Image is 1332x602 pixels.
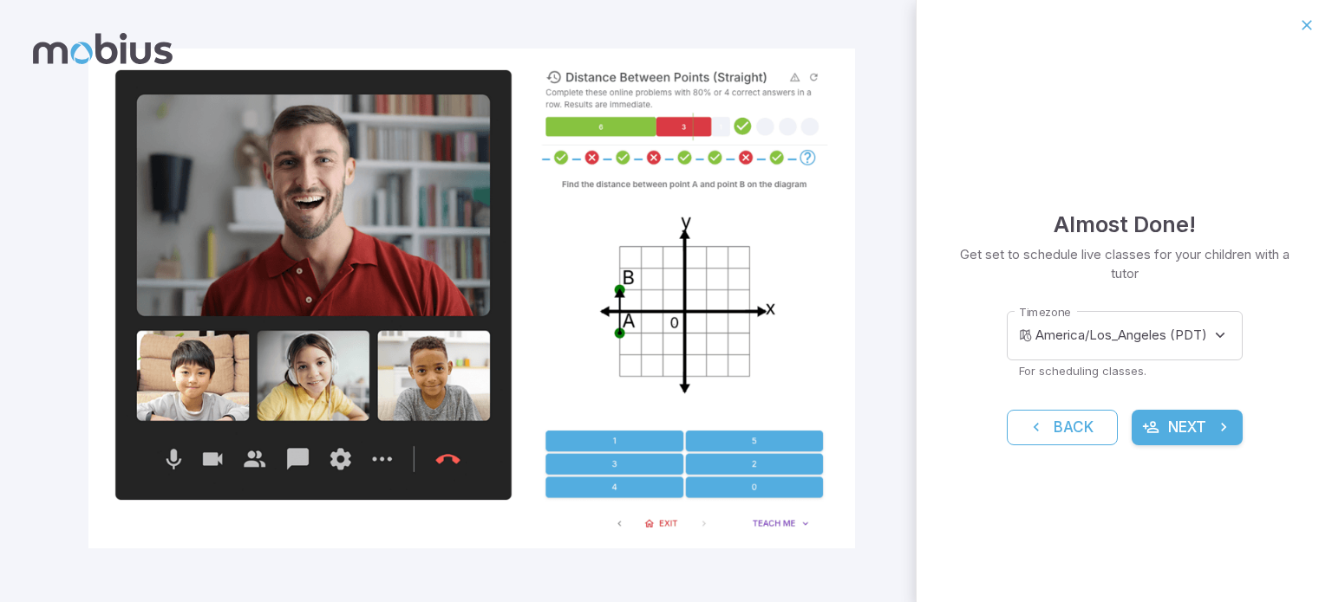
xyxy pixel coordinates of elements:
div: America/Los_Angeles (PDT) [1035,311,1242,360]
h4: Almost Done! [1054,207,1196,242]
button: Next [1132,410,1243,446]
label: Timezone [1019,304,1071,320]
img: parent_5-illustration [88,49,854,548]
button: Back [1007,410,1118,446]
p: For scheduling classes. [1019,363,1231,379]
p: Get set to schedule live classes for your children with a tutor [958,245,1290,283]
